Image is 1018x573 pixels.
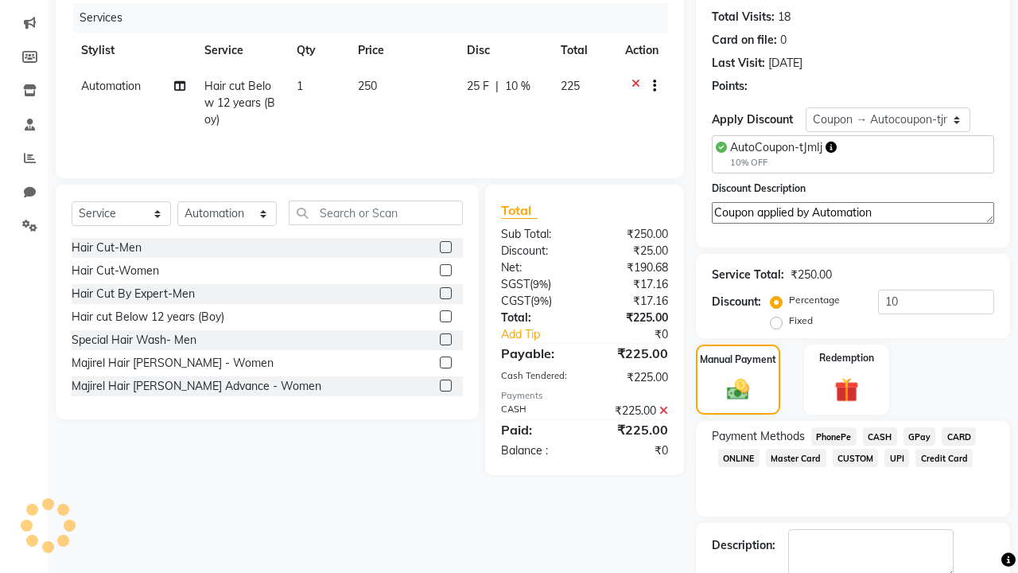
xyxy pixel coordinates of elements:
[712,32,777,49] div: Card on file:
[585,403,680,419] div: ₹225.00
[72,240,142,256] div: Hair Cut-Men
[863,427,897,446] span: CASH
[495,78,499,95] span: |
[534,294,549,307] span: 9%
[489,259,585,276] div: Net:
[195,33,287,68] th: Service
[489,344,585,363] div: Payable:
[712,78,748,95] div: Points:
[616,33,668,68] th: Action
[791,267,832,283] div: ₹250.00
[718,449,760,467] span: ONLINE
[489,442,585,459] div: Balance :
[489,293,585,310] div: ( )
[766,449,826,467] span: Master Card
[72,286,195,302] div: Hair Cut By Expert-Men
[501,389,668,403] div: Payments
[489,326,600,343] a: Add Tip
[489,226,585,243] div: Sub Total:
[585,420,680,439] div: ₹225.00
[348,33,457,68] th: Price
[585,310,680,326] div: ₹225.00
[73,3,680,33] div: Services
[287,33,348,68] th: Qty
[700,353,776,367] label: Manual Payment
[712,181,806,196] label: Discount Description
[884,449,909,467] span: UPI
[72,309,224,325] div: Hair cut Below 12 years (Boy)
[489,310,585,326] div: Total:
[730,140,822,154] span: AutoCoupon-tJmIj
[585,442,680,459] div: ₹0
[72,263,159,279] div: Hair Cut-Women
[827,375,867,405] img: _gift.svg
[585,369,680,386] div: ₹225.00
[72,33,195,68] th: Stylist
[501,202,538,219] span: Total
[585,226,680,243] div: ₹250.00
[489,369,585,386] div: Cash Tendered:
[297,79,303,93] span: 1
[811,427,857,446] span: PhonePe
[561,79,580,93] span: 225
[289,201,463,225] input: Search or Scan
[489,276,585,293] div: ( )
[720,376,757,403] img: _cash.svg
[730,156,837,170] div: 10% OFF
[585,344,680,363] div: ₹225.00
[712,428,805,445] span: Payment Methods
[457,33,550,68] th: Disc
[467,78,489,95] span: 25 F
[533,278,548,290] span: 9%
[789,293,840,307] label: Percentage
[204,79,275,127] span: Hair cut Below 12 years (Boy)
[489,243,585,259] div: Discount:
[789,314,813,328] label: Fixed
[585,259,680,276] div: ₹190.68
[712,9,775,25] div: Total Visits:
[768,55,802,72] div: [DATE]
[489,403,585,419] div: CASH
[780,32,787,49] div: 0
[501,294,530,308] span: CGST
[712,55,765,72] div: Last Visit:
[72,378,321,395] div: Majirel Hair [PERSON_NAME] Advance - Women
[712,294,761,310] div: Discount:
[72,332,196,349] div: Special Hair Wash- Men
[712,537,775,554] div: Description:
[72,355,274,372] div: Majirel Hair [PERSON_NAME] - Women
[501,277,530,291] span: SGST
[585,243,680,259] div: ₹25.00
[903,427,936,446] span: GPay
[551,33,616,68] th: Total
[833,449,879,467] span: CUSTOM
[489,420,585,439] div: Paid:
[505,78,530,95] span: 10 %
[915,449,973,467] span: Credit Card
[712,111,806,128] div: Apply Discount
[585,293,680,310] div: ₹17.16
[81,79,141,93] span: Automation
[778,9,791,25] div: 18
[712,267,784,283] div: Service Total:
[585,276,680,293] div: ₹17.16
[819,351,874,365] label: Redemption
[942,427,976,446] span: CARD
[358,79,377,93] span: 250
[600,326,680,343] div: ₹0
